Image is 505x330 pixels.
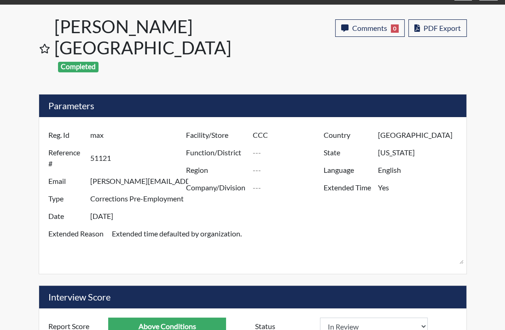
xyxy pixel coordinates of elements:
[391,24,399,33] span: 0
[41,144,90,172] label: Reference #
[39,286,466,308] h5: Interview Score
[41,190,90,207] label: Type
[317,144,378,161] label: State
[378,144,464,161] input: ---
[179,144,253,161] label: Function/District
[179,161,253,179] label: Region
[41,225,112,265] label: Extended Reason
[378,161,464,179] input: ---
[90,190,188,207] input: ---
[252,161,326,179] input: ---
[90,207,188,225] input: ---
[317,161,378,179] label: Language
[90,172,188,190] input: ---
[424,24,461,32] span: PDF Export
[252,126,326,144] input: ---
[41,207,90,225] label: Date
[252,179,326,196] input: ---
[317,126,378,144] label: Country
[335,19,405,37] button: Comments0
[352,24,387,32] span: Comments
[90,126,188,144] input: ---
[179,179,253,196] label: Company/Division
[378,126,464,144] input: ---
[317,179,378,196] label: Extended Time
[58,62,99,72] span: Completed
[378,179,464,196] input: ---
[41,126,90,144] label: Reg. Id
[39,94,466,117] h5: Parameters
[252,144,326,161] input: ---
[408,19,467,37] button: PDF Export
[90,144,188,172] input: ---
[179,126,253,144] label: Facility/Store
[41,172,90,190] label: Email
[54,16,254,79] h1: [PERSON_NAME][GEOGRAPHIC_DATA]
